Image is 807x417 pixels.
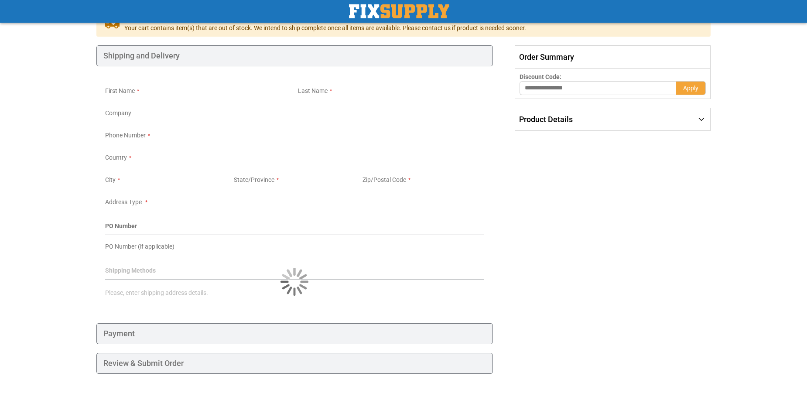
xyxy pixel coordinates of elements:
[105,154,127,161] span: Country
[105,132,146,139] span: Phone Number
[96,45,493,66] div: Shipping and Delivery
[105,198,142,205] span: Address Type
[105,243,174,250] span: PO Number (if applicable)
[519,115,573,124] span: Product Details
[105,87,135,94] span: First Name
[520,73,561,80] span: Discount Code:
[280,268,308,296] img: Loading...
[683,85,698,92] span: Apply
[105,176,116,183] span: City
[105,109,131,116] span: Company
[96,323,493,344] div: Payment
[349,4,449,18] img: Fix Industrial Supply
[362,176,406,183] span: Zip/Postal Code
[105,222,484,235] div: PO Number
[96,353,493,374] div: Review & Submit Order
[234,176,274,183] span: State/Province
[124,24,526,32] span: Your cart contains item(s) that are out of stock. We intend to ship complete once all items are a...
[298,87,328,94] span: Last Name
[349,4,449,18] a: store logo
[515,45,711,69] span: Order Summary
[676,81,706,95] button: Apply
